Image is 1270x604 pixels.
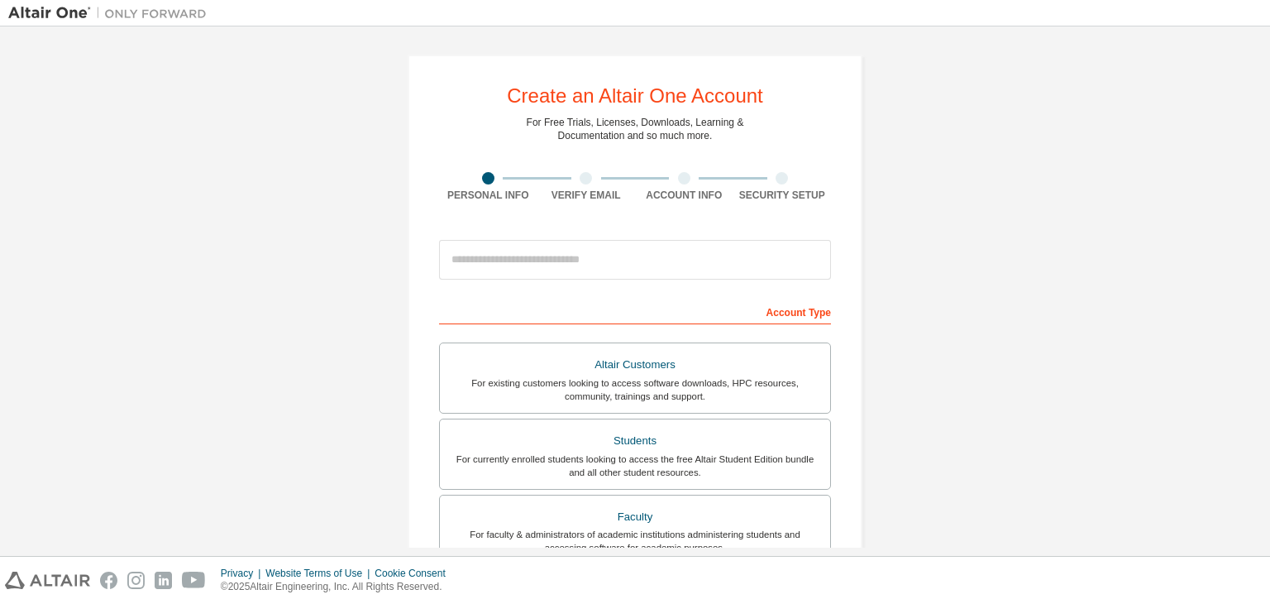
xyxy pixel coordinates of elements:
[450,528,820,554] div: For faculty & administrators of academic institutions administering students and accessing softwa...
[450,376,820,403] div: For existing customers looking to access software downloads, HPC resources, community, trainings ...
[450,453,820,479] div: For currently enrolled students looking to access the free Altair Student Edition bundle and all ...
[439,189,537,202] div: Personal Info
[127,572,145,589] img: instagram.svg
[8,5,215,22] img: Altair One
[5,572,90,589] img: altair_logo.svg
[450,506,820,529] div: Faculty
[450,353,820,376] div: Altair Customers
[537,189,636,202] div: Verify Email
[221,567,265,580] div: Privacy
[507,86,763,106] div: Create an Altair One Account
[265,567,375,580] div: Website Terms of Use
[439,298,831,324] div: Account Type
[733,189,832,202] div: Security Setup
[100,572,117,589] img: facebook.svg
[635,189,733,202] div: Account Info
[527,116,744,142] div: For Free Trials, Licenses, Downloads, Learning & Documentation and so much more.
[375,567,455,580] div: Cookie Consent
[450,429,820,453] div: Students
[155,572,172,589] img: linkedin.svg
[182,572,206,589] img: youtube.svg
[221,580,456,594] p: © 2025 Altair Engineering, Inc. All Rights Reserved.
